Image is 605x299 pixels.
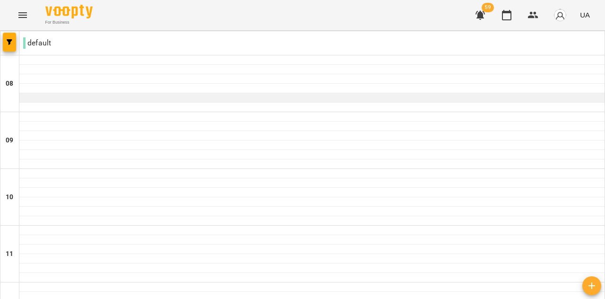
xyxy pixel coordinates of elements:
button: Створити урок [582,276,601,295]
img: Voopty Logo [45,5,93,18]
h6: 11 [6,249,13,259]
span: For Business [45,19,93,26]
button: UA [576,6,594,24]
button: Menu [11,4,34,26]
p: default [23,37,51,49]
h6: 10 [6,192,13,202]
h6: 09 [6,135,13,146]
img: avatar_s.png [553,9,567,22]
span: UA [580,10,590,20]
h6: 08 [6,79,13,89]
span: 59 [482,3,494,12]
